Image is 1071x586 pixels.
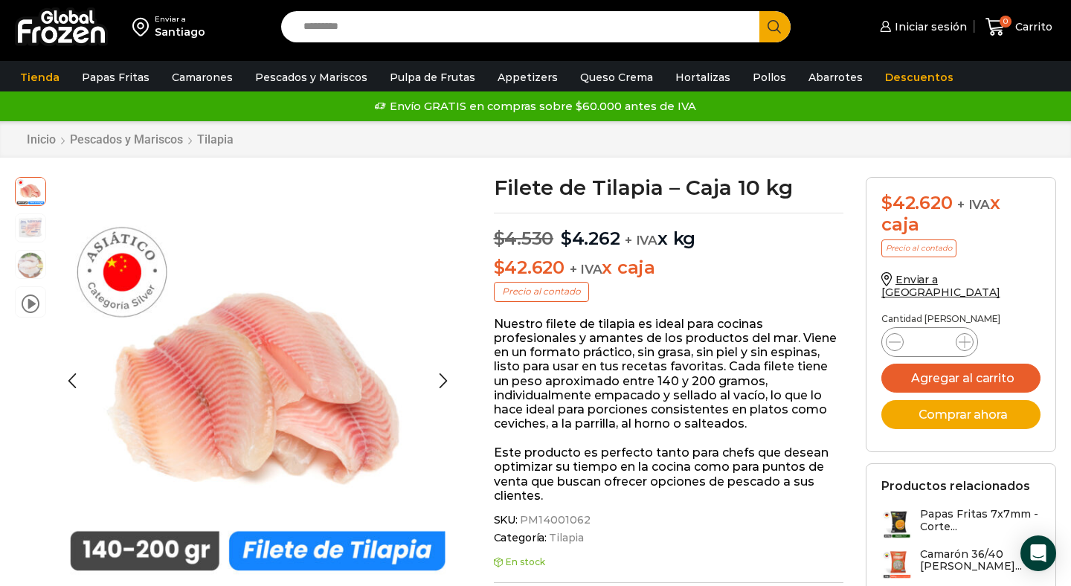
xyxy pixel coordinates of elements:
[494,228,554,249] bdi: 4.530
[920,508,1041,533] h3: Papas Fritas 7x7mm - Corte...
[916,332,944,352] input: Product quantity
[494,228,505,249] span: $
[425,362,462,399] div: Next slide
[518,514,591,527] span: PM14001062
[155,14,205,25] div: Enviar a
[570,262,602,277] span: + IVA
[494,445,844,503] p: Este producto es perfecto tanto para chefs que desean optimizar su tiempo en la cocina como para ...
[494,514,844,527] span: SKU:
[957,197,990,212] span: + IVA
[132,14,155,39] img: address-field-icon.svg
[490,63,565,91] a: Appetizers
[891,19,967,34] span: Iniciar sesión
[881,239,956,257] p: Precio al contado
[16,251,45,280] span: plato-tilapia
[881,508,1041,540] a: Papas Fritas 7x7mm - Corte...
[69,132,184,146] a: Pescados y Mariscos
[759,11,791,42] button: Search button
[494,177,844,198] h1: Filete de Tilapia – Caja 10 kg
[881,479,1030,493] h2: Productos relacionados
[881,192,952,213] bdi: 42.620
[547,532,584,544] a: Tilapia
[881,273,1000,299] a: Enviar a [GEOGRAPHIC_DATA]
[881,548,1041,580] a: Camarón 36/40 [PERSON_NAME]...
[494,257,844,279] p: x caja
[881,364,1041,393] button: Agregar al carrito
[982,10,1056,45] a: 0 Carrito
[16,176,45,205] span: filete-tilapa-140-200
[16,212,45,242] span: tilapia-4
[625,233,657,248] span: + IVA
[745,63,794,91] a: Pollos
[1000,16,1011,28] span: 0
[494,257,505,278] span: $
[494,557,844,567] p: En stock
[881,400,1041,429] button: Comprar ahora
[561,228,572,249] span: $
[164,63,240,91] a: Camarones
[494,282,589,301] p: Precio al contado
[494,257,565,278] bdi: 42.620
[248,63,375,91] a: Pescados y Mariscos
[668,63,738,91] a: Hortalizas
[13,63,67,91] a: Tienda
[74,63,157,91] a: Papas Fritas
[494,532,844,544] span: Categoría:
[881,314,1041,324] p: Cantidad [PERSON_NAME]
[196,132,234,146] a: Tilapia
[1011,19,1052,34] span: Carrito
[494,317,844,431] p: Nuestro filete de tilapia es ideal para cocinas profesionales y amantes de los productos del mar....
[801,63,870,91] a: Abarrotes
[494,213,844,250] p: x kg
[26,132,57,146] a: Inicio
[54,362,91,399] div: Previous slide
[1020,535,1056,571] div: Open Intercom Messenger
[881,192,892,213] span: $
[54,177,462,585] div: 1 / 4
[54,177,462,585] img: filete-tilapa-140-200
[573,63,660,91] a: Queso Crema
[561,228,620,249] bdi: 4.262
[920,548,1041,573] h3: Camarón 36/40 [PERSON_NAME]...
[26,132,234,146] nav: Breadcrumb
[382,63,483,91] a: Pulpa de Frutas
[876,12,967,42] a: Iniciar sesión
[878,63,961,91] a: Descuentos
[881,193,1041,236] div: x caja
[155,25,205,39] div: Santiago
